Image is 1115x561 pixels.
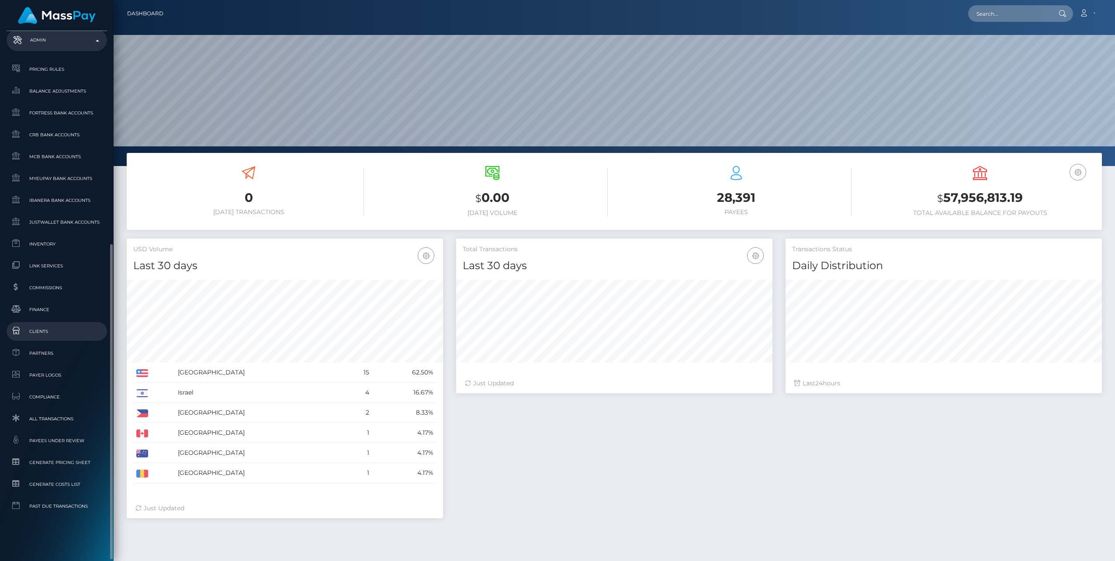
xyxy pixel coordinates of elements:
[7,388,107,406] a: Compliance
[7,497,107,516] a: Past Due Transactions
[10,261,104,271] span: Link Services
[345,463,372,483] td: 1
[7,300,107,319] a: Finance
[18,7,96,24] img: MassPay Logo
[865,209,1095,217] h6: Total Available Balance for Payouts
[133,208,364,216] h6: [DATE] Transactions
[7,366,107,384] a: Payer Logos
[7,125,107,144] a: CRB Bank Accounts
[10,152,104,162] span: MCB Bank Accounts
[135,504,434,513] div: Just Updated
[377,209,608,217] h6: [DATE] Volume
[7,104,107,122] a: Fortress Bank Accounts
[10,305,104,315] span: Finance
[10,326,104,336] span: Clients
[10,283,104,293] span: Commissions
[136,429,148,437] img: CA.png
[7,256,107,275] a: Link Services
[372,383,436,403] td: 16.67%
[937,192,943,204] small: $
[133,245,436,254] h5: USD Volume
[136,389,148,397] img: IL.png
[345,443,372,463] td: 1
[345,423,372,443] td: 1
[10,108,104,118] span: Fortress Bank Accounts
[345,363,372,383] td: 15
[175,383,345,403] td: Israel
[7,322,107,341] a: Clients
[136,369,148,377] img: US.png
[372,423,436,443] td: 4.17%
[7,409,107,428] a: All Transactions
[372,363,436,383] td: 62.50%
[10,173,104,184] span: MyEUPay Bank Accounts
[621,208,852,216] h6: Payees
[7,82,107,100] a: Balance Adjustments
[345,403,372,423] td: 2
[10,86,104,96] span: Balance Adjustments
[465,379,764,388] div: Just Updated
[7,453,107,472] a: Generate Pricing Sheet
[10,195,104,205] span: Ibanera Bank Accounts
[794,379,1093,388] div: Last hours
[10,370,104,380] span: Payer Logos
[7,191,107,210] a: Ibanera Bank Accounts
[10,501,104,511] span: Past Due Transactions
[10,436,104,446] span: Payees under Review
[10,348,104,358] span: Partners
[7,29,107,51] a: Admin
[10,64,104,74] span: Pricing Rules
[175,463,345,483] td: [GEOGRAPHIC_DATA]
[10,457,104,467] span: Generate Pricing Sheet
[10,392,104,402] span: Compliance
[372,443,436,463] td: 4.17%
[377,189,608,207] h3: 0.00
[7,431,107,450] a: Payees under Review
[7,147,107,166] a: MCB Bank Accounts
[475,192,481,204] small: $
[136,470,148,478] img: RO.png
[133,258,436,274] h4: Last 30 days
[133,189,364,206] h3: 0
[345,383,372,403] td: 4
[7,344,107,363] a: Partners
[7,60,107,79] a: Pricing Rules
[136,409,148,417] img: PH.png
[792,245,1095,254] h5: Transactions Status
[621,189,852,206] h3: 28,391
[7,235,107,253] a: Inventory
[175,443,345,463] td: [GEOGRAPHIC_DATA]
[10,217,104,227] span: JustWallet Bank Accounts
[127,4,163,23] a: Dashboard
[175,403,345,423] td: [GEOGRAPHIC_DATA]
[815,379,823,387] span: 24
[7,475,107,494] a: Generate Costs List
[968,5,1050,22] input: Search...
[175,363,345,383] td: [GEOGRAPHIC_DATA]
[10,414,104,424] span: All Transactions
[463,258,766,274] h4: Last 30 days
[463,245,766,254] h5: Total Transactions
[10,239,104,249] span: Inventory
[7,213,107,232] a: JustWallet Bank Accounts
[136,450,148,457] img: AU.png
[7,169,107,188] a: MyEUPay Bank Accounts
[372,403,436,423] td: 8.33%
[10,130,104,140] span: CRB Bank Accounts
[7,278,107,297] a: Commissions
[372,463,436,483] td: 4.17%
[175,423,345,443] td: [GEOGRAPHIC_DATA]
[10,34,104,47] p: Admin
[792,258,1095,274] h4: Daily Distribution
[865,189,1095,207] h3: 57,956,813.19
[10,479,104,489] span: Generate Costs List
